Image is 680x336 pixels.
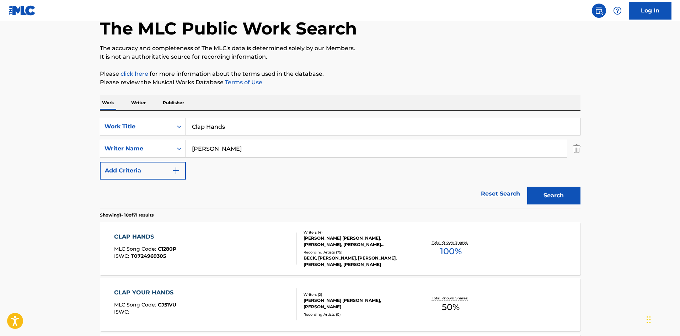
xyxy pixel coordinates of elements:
div: Writer Name [105,144,168,153]
button: Add Criteria [100,162,186,180]
p: Please for more information about the terms used in the database. [100,70,580,78]
div: Writers ( 4 ) [304,230,411,235]
p: Please review the Musical Works Database [100,78,580,87]
p: Work [100,95,116,110]
p: Showing 1 - 10 of 71 results [100,212,154,218]
a: CLAP YOUR HANDSMLC Song Code:CJ51VUISWC:Writers (2)[PERSON_NAME] [PERSON_NAME], [PERSON_NAME]Reco... [100,278,580,331]
p: The accuracy and completeness of The MLC's data is determined solely by our Members. [100,44,580,53]
div: BECK, [PERSON_NAME], [PERSON_NAME], [PERSON_NAME], [PERSON_NAME] [304,255,411,268]
p: Publisher [161,95,186,110]
div: CLAP YOUR HANDS [114,288,177,297]
h1: The MLC Public Work Search [100,18,357,39]
div: CLAP HANDS [114,233,176,241]
div: Recording Artists ( 75 ) [304,250,411,255]
span: 100 % [440,245,462,258]
span: ISWC : [114,253,131,259]
a: Reset Search [477,186,524,202]
form: Search Form [100,118,580,208]
div: Writers ( 2 ) [304,292,411,297]
a: CLAP HANDSMLC Song Code:C1280PISWC:T0724969305Writers (4)[PERSON_NAME] [PERSON_NAME], [PERSON_NAM... [100,222,580,275]
a: Public Search [592,4,606,18]
span: 50 % [442,301,460,314]
img: search [595,6,603,15]
span: ISWC : [114,309,131,315]
img: Delete Criterion [573,140,580,158]
div: [PERSON_NAME] [PERSON_NAME], [PERSON_NAME], [PERSON_NAME] [PERSON_NAME], [PERSON_NAME] [304,235,411,248]
img: help [613,6,622,15]
p: It is not an authoritative source for recording information. [100,53,580,61]
a: Log In [629,2,671,20]
button: Search [527,187,580,204]
div: Drag [647,309,651,330]
div: Recording Artists ( 0 ) [304,312,411,317]
span: T0724969305 [131,253,166,259]
div: Work Title [105,122,168,131]
a: click here [121,70,148,77]
span: C1280P [158,246,176,252]
p: Total Known Shares: [432,240,470,245]
span: MLC Song Code : [114,302,158,308]
p: Writer [129,95,148,110]
p: Total Known Shares: [432,295,470,301]
iframe: Chat Widget [644,302,680,336]
img: 9d2ae6d4665cec9f34b9.svg [172,166,180,175]
span: CJ51VU [158,302,176,308]
div: Help [610,4,625,18]
span: MLC Song Code : [114,246,158,252]
img: MLC Logo [9,5,36,16]
div: [PERSON_NAME] [PERSON_NAME], [PERSON_NAME] [304,297,411,310]
a: Terms of Use [224,79,262,86]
